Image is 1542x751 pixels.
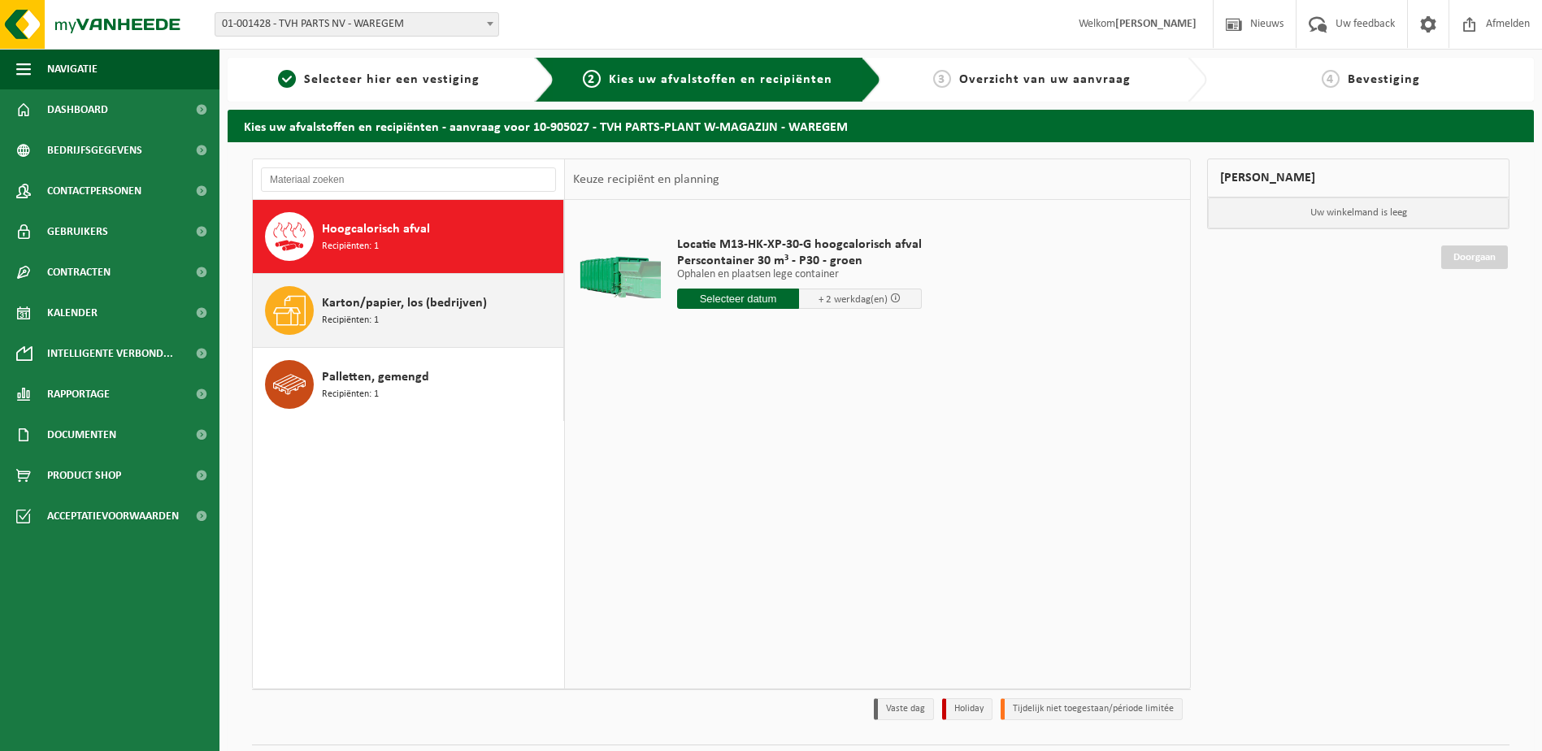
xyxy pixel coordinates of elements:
span: Bedrijfsgegevens [47,130,142,171]
span: Overzicht van uw aanvraag [959,73,1131,86]
span: Navigatie [47,49,98,89]
span: Gebruikers [47,211,108,252]
span: 3 [933,70,951,88]
span: + 2 werkdag(en) [819,294,888,305]
span: Karton/papier, los (bedrijven) [322,293,487,313]
div: [PERSON_NAME] [1207,158,1509,198]
span: Perscontainer 30 m³ - P30 - groen [677,253,922,269]
span: Bevestiging [1348,73,1420,86]
span: Contactpersonen [47,171,141,211]
p: Ophalen en plaatsen lege container [677,269,922,280]
span: Hoogcalorisch afval [322,219,430,239]
span: 01-001428 - TVH PARTS NV - WAREGEM [215,12,499,37]
span: Kies uw afvalstoffen en recipiënten [609,73,832,86]
span: Rapportage [47,374,110,415]
span: Documenten [47,415,116,455]
span: Recipiënten: 1 [322,387,379,402]
button: Hoogcalorisch afval Recipiënten: 1 [253,200,564,274]
li: Tijdelijk niet toegestaan/période limitée [1001,698,1183,720]
span: Selecteer hier een vestiging [304,73,480,86]
a: Doorgaan [1441,245,1508,269]
li: Vaste dag [874,698,934,720]
span: 4 [1322,70,1340,88]
span: Product Shop [47,455,121,496]
li: Holiday [942,698,993,720]
span: Kalender [47,293,98,333]
button: Palletten, gemengd Recipiënten: 1 [253,348,564,421]
span: Intelligente verbond... [47,333,173,374]
span: 01-001428 - TVH PARTS NV - WAREGEM [215,13,498,36]
span: Locatie M13-HK-XP-30-G hoogcalorisch afval [677,237,922,253]
span: Contracten [47,252,111,293]
span: Dashboard [47,89,108,130]
div: Keuze recipiënt en planning [565,159,728,200]
h2: Kies uw afvalstoffen en recipiënten - aanvraag voor 10-905027 - TVH PARTS-PLANT W-MAGAZIJN - WAREGEM [228,110,1534,141]
p: Uw winkelmand is leeg [1208,198,1509,228]
span: Recipiënten: 1 [322,239,379,254]
button: Karton/papier, los (bedrijven) Recipiënten: 1 [253,274,564,348]
span: 2 [583,70,601,88]
span: Palletten, gemengd [322,367,429,387]
strong: [PERSON_NAME] [1115,18,1197,30]
span: Acceptatievoorwaarden [47,496,179,536]
span: 1 [278,70,296,88]
span: Recipiënten: 1 [322,313,379,328]
input: Selecteer datum [677,289,800,309]
input: Materiaal zoeken [261,167,556,192]
a: 1Selecteer hier een vestiging [236,70,522,89]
